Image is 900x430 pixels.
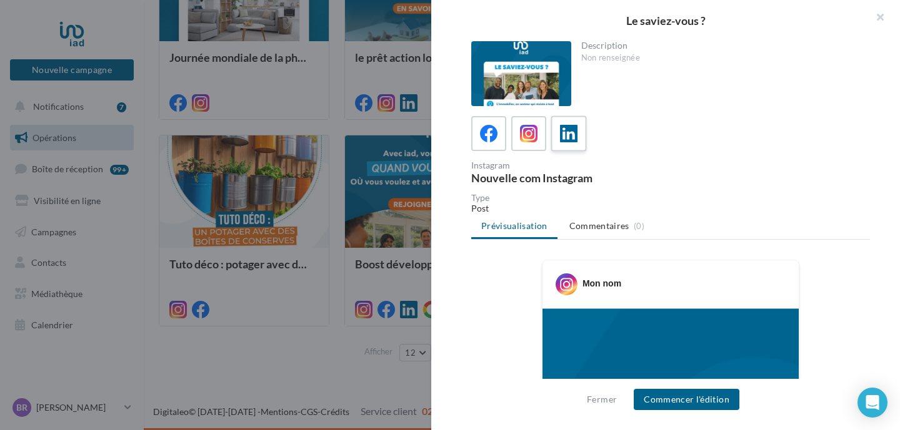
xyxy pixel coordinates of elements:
button: Fermer [582,392,622,407]
div: Nouvelle com Instagram [471,172,666,183]
div: Non renseignée [581,52,861,64]
button: Commencer l'édition [634,389,739,410]
div: Post [471,202,870,215]
div: Type [471,193,870,202]
div: Mon nom [582,277,621,290]
div: Description [581,41,861,50]
div: Le saviez-vous ? [451,15,880,26]
div: Open Intercom Messenger [857,388,887,418]
span: Commentaires [569,220,629,232]
span: (0) [634,221,644,231]
div: Instagram [471,161,666,170]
